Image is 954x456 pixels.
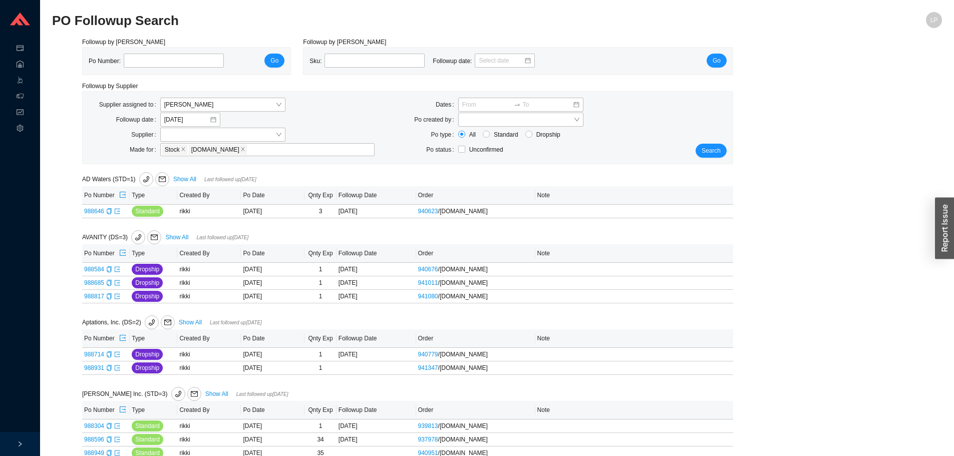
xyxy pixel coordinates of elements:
a: export [114,351,120,358]
span: Standard [490,130,522,140]
th: Po Date [241,329,304,348]
span: to [514,101,521,108]
label: Po status: [426,143,458,157]
div: Po Number: [89,54,232,69]
a: export [114,279,120,286]
span: copy [106,266,112,272]
th: Note [535,186,733,205]
span: copy [106,351,112,357]
span: Go [713,56,721,66]
th: Po Number [82,186,130,205]
span: copy [106,450,112,456]
td: rikki [177,419,241,433]
div: [DATE] [339,434,414,444]
a: export [114,422,120,429]
th: Qnty Exp [304,244,336,263]
span: export [119,249,126,257]
a: 988304 [84,422,104,429]
span: export [114,423,120,429]
span: Dropship [135,349,159,359]
th: Followup Date [337,244,416,263]
button: mail [155,172,169,186]
button: Standard [132,206,163,217]
button: Search [696,144,727,158]
th: Created By [177,329,241,348]
a: export [114,208,120,215]
th: Created By [177,401,241,419]
span: QualityBath.com [189,145,247,155]
span: phone [132,234,145,241]
th: Note [535,401,733,419]
button: Standard [132,434,163,445]
td: 1 [304,419,336,433]
th: Order [416,329,535,348]
th: Followup Date [337,186,416,205]
span: Dropship [135,291,159,301]
label: Dates: [436,98,458,112]
span: Last followed up [DATE] [196,235,248,240]
input: Select date [479,56,524,66]
th: Type [130,329,177,348]
input: To [523,100,572,110]
span: copy [106,293,112,299]
td: [DATE] [241,276,304,290]
td: rikki [177,348,241,361]
a: 988817 [84,293,104,300]
a: 988584 [84,266,104,273]
span: close [181,147,186,153]
span: export [114,293,120,299]
th: Po Number [82,329,130,348]
span: Go [270,56,278,66]
span: copy [106,423,112,429]
span: Last followed up [DATE] [236,391,288,397]
div: [DATE] [339,421,414,431]
span: export [114,436,120,442]
td: 1 [304,263,336,276]
button: Go [264,54,284,68]
span: copy [106,365,112,371]
th: Note [535,244,733,263]
input: From [462,100,512,110]
span: Layla Pincus [164,98,281,111]
th: Qnty Exp [304,329,336,348]
button: export [119,331,127,345]
span: Dropship [135,264,159,274]
th: Qnty Exp [304,401,336,419]
span: [PERSON_NAME] Inc. (STD=3) [82,390,203,397]
span: copy [106,208,112,214]
th: Order [416,244,535,263]
td: 1 [304,276,336,290]
span: export [114,208,120,214]
label: Po type: [431,128,458,142]
span: export [114,450,120,456]
td: / [DOMAIN_NAME] [416,348,535,361]
td: / [DOMAIN_NAME] [416,276,535,290]
span: Standard [135,206,160,216]
span: phone [140,176,153,183]
td: / [DOMAIN_NAME] [416,263,535,276]
span: fund [17,105,24,121]
span: swap-right [514,101,521,108]
th: Order [416,401,535,419]
div: [DATE] [339,264,414,274]
td: [DATE] [241,205,304,218]
span: setting [17,121,24,137]
th: Created By [177,186,241,205]
div: [DATE] [339,291,414,301]
a: 940676 [418,266,438,273]
span: export [114,266,120,272]
a: Show All [173,176,196,183]
h2: PO Followup Search [52,12,720,30]
span: Stock [162,145,187,155]
td: 3 [304,205,336,218]
span: AD Waters (STD=1) [82,176,171,183]
span: close [240,147,245,153]
button: export [119,403,127,417]
td: rikki [177,290,241,303]
a: Show All [205,390,228,397]
span: phone [172,390,185,397]
label: Po created by: [414,113,458,127]
td: [DATE] [241,290,304,303]
span: export [119,191,126,199]
span: copy [106,436,112,442]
